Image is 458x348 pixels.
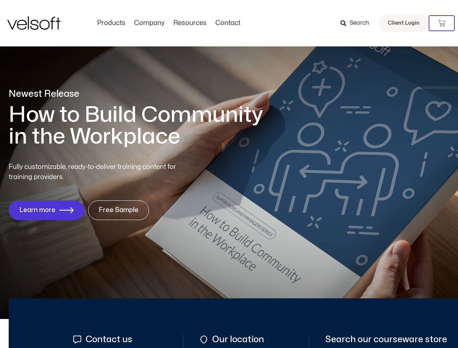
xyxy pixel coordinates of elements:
[169,19,211,27] a: ResourcesMenu Toggle
[9,88,273,100] p: Newest Release
[9,200,84,220] a: Learn more
[19,207,55,214] span: Learn more
[93,19,245,27] nav: Menu
[9,104,273,148] h1: How to Build Community in the Workplace
[211,19,245,27] a: ContactMenu Toggle
[88,200,149,220] a: Free Sample
[341,17,374,29] a: Search
[325,335,447,344] span: Search our courseware store
[379,14,429,32] a: Client Login
[130,19,169,27] a: CompanyMenu Toggle
[350,18,369,28] span: Search
[210,335,264,344] span: Our location
[99,207,139,214] span: Free Sample
[93,19,130,27] a: ProductsMenu Toggle
[388,18,420,28] span: Client Login
[84,335,132,344] span: Contact us
[7,16,61,30] img: Velsoft Training Materials
[9,162,189,182] p: Fully customizable, ready-to-deliver training content for training providers.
